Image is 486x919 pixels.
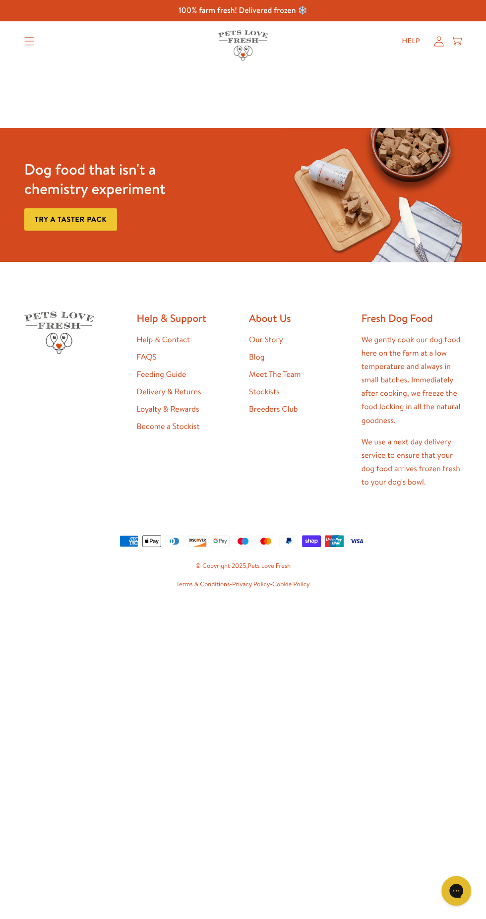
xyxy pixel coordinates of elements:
h2: Help & Support [137,311,238,325]
a: Stockists [249,386,280,397]
a: Feeding Guide [137,369,186,380]
a: Try a taster pack [24,208,117,231]
p: We gently cook our dog food here on the farm at a low temperature and always in small batches. Im... [362,333,462,428]
a: Our Story [249,334,283,345]
p: We use a next day delivery service to ensure that your dog food arrives frozen fresh to your dog'... [362,435,462,490]
a: Loyalty & Rewards [137,404,199,415]
a: Become a Stockist [137,421,200,432]
small: • • [24,579,462,590]
small: © Copyright 2025, [24,561,462,572]
a: Help & Contact [137,334,190,345]
img: Fussy [284,128,462,262]
a: Delivery & Returns [137,386,201,397]
summary: Translation missing: en.sections.header.menu [16,29,42,54]
a: Blog [249,352,264,363]
iframe: Gorgias live chat messenger [436,872,476,909]
a: Meet The Team [249,369,301,380]
a: Terms & Conditions [176,580,230,589]
h2: Fresh Dog Food [362,311,462,325]
a: Cookie Policy [272,580,309,589]
a: Breeders Club [249,404,298,415]
a: Privacy Policy [232,580,270,589]
h2: About Us [249,311,350,325]
a: Pets Love Fresh [248,561,291,570]
h3: Dog food that isn't a chemistry experiment [24,160,202,198]
img: Pets Love Fresh [218,30,268,61]
a: FAQS [137,352,157,363]
img: Pets Love Fresh [24,311,94,354]
a: Help [394,31,428,51]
